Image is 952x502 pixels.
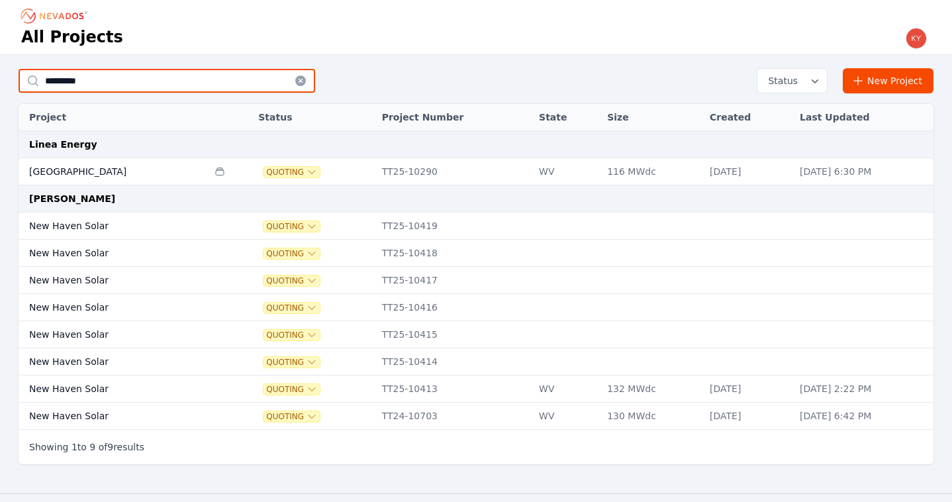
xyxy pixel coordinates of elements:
button: Quoting [263,411,320,422]
tr: New Haven SolarQuotingTT25-10416 [19,294,933,321]
tr: [GEOGRAPHIC_DATA]QuotingTT25-10290WV116 MWdc[DATE][DATE] 6:30 PM [19,158,933,185]
a: New Project [843,68,933,93]
button: Quoting [263,357,320,368]
td: WV [532,158,600,185]
h1: All Projects [21,26,123,48]
th: Project [19,104,208,131]
td: 132 MWdc [600,376,703,403]
td: New Haven Solar [19,376,208,403]
td: TT25-10417 [375,267,532,294]
td: [GEOGRAPHIC_DATA] [19,158,208,185]
tr: New Haven SolarQuotingTT25-10417 [19,267,933,294]
img: kyle.macdougall@nevados.solar [906,28,927,49]
td: New Haven Solar [19,321,208,348]
button: Quoting [263,330,320,340]
span: 1 [71,442,77,452]
tr: New Haven SolarQuotingTT24-10703WV130 MWdc[DATE][DATE] 6:42 PM [19,403,933,430]
td: WV [532,403,600,430]
p: Showing to of results [29,440,144,454]
th: Status [252,104,375,131]
th: Size [600,104,703,131]
td: New Haven Solar [19,348,208,376]
td: New Haven Solar [19,403,208,430]
th: Last Updated [793,104,933,131]
tr: New Haven SolarQuotingTT25-10413WV132 MWdc[DATE][DATE] 2:22 PM [19,376,933,403]
td: TT25-10418 [375,240,532,267]
button: Quoting [263,221,320,232]
td: [DATE] 2:22 PM [793,376,933,403]
td: TT25-10415 [375,321,532,348]
td: [DATE] [703,376,793,403]
button: Quoting [263,248,320,259]
span: 9 [107,442,113,452]
td: TT25-10419 [375,213,532,240]
td: Linea Energy [19,131,933,158]
button: Quoting [263,167,320,177]
td: [DATE] 6:42 PM [793,403,933,430]
button: Quoting [263,303,320,313]
nav: Breadcrumb [21,5,91,26]
td: New Haven Solar [19,294,208,321]
button: Quoting [263,384,320,395]
td: WV [532,376,600,403]
span: 9 [89,442,95,452]
td: TT25-10416 [375,294,532,321]
td: TT25-10413 [375,376,532,403]
th: State [532,104,600,131]
td: TT24-10703 [375,403,532,430]
tr: New Haven SolarQuotingTT25-10415 [19,321,933,348]
tr: New Haven SolarQuotingTT25-10414 [19,348,933,376]
th: Project Number [375,104,532,131]
td: [DATE] [703,158,793,185]
td: [DATE] 6:30 PM [793,158,933,185]
td: 130 MWdc [600,403,703,430]
td: New Haven Solar [19,213,208,240]
button: Status [757,69,827,93]
td: [DATE] [703,403,793,430]
td: New Haven Solar [19,267,208,294]
td: [PERSON_NAME] [19,185,933,213]
td: TT25-10414 [375,348,532,376]
td: TT25-10290 [375,158,532,185]
td: 116 MWdc [600,158,703,185]
span: Status [763,74,798,87]
th: Created [703,104,793,131]
tr: New Haven SolarQuotingTT25-10418 [19,240,933,267]
button: Quoting [263,276,320,286]
tr: New Haven SolarQuotingTT25-10419 [19,213,933,240]
td: New Haven Solar [19,240,208,267]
